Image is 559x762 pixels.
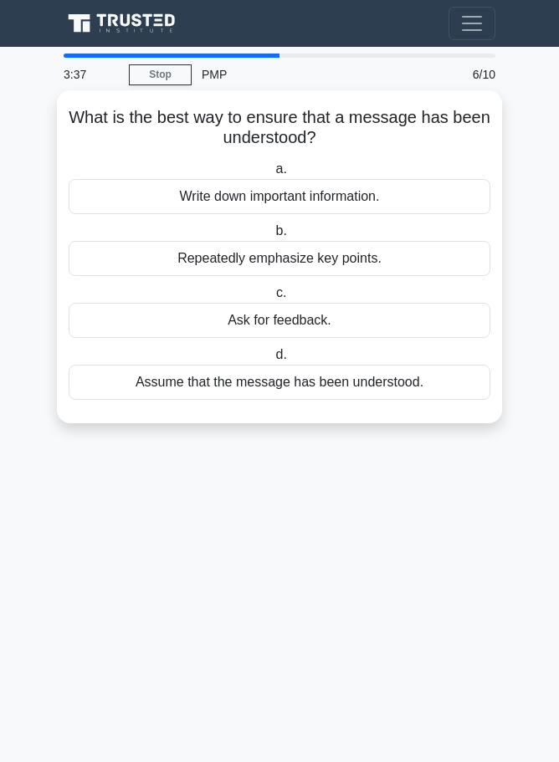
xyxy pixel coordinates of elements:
[54,58,129,91] div: 3:37
[276,223,287,238] span: b.
[276,347,287,361] span: d.
[69,241,490,276] div: Repeatedly emphasize key points.
[192,58,430,91] div: PMP
[69,365,490,400] div: Assume that the message has been understood.
[276,285,286,299] span: c.
[67,107,492,149] h5: What is the best way to ensure that a message has been understood?
[449,7,495,40] button: Toggle navigation
[276,161,287,176] span: a.
[430,58,505,91] div: 6/10
[129,64,192,85] a: Stop
[69,179,490,214] div: Write down important information.
[69,303,490,338] div: Ask for feedback.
